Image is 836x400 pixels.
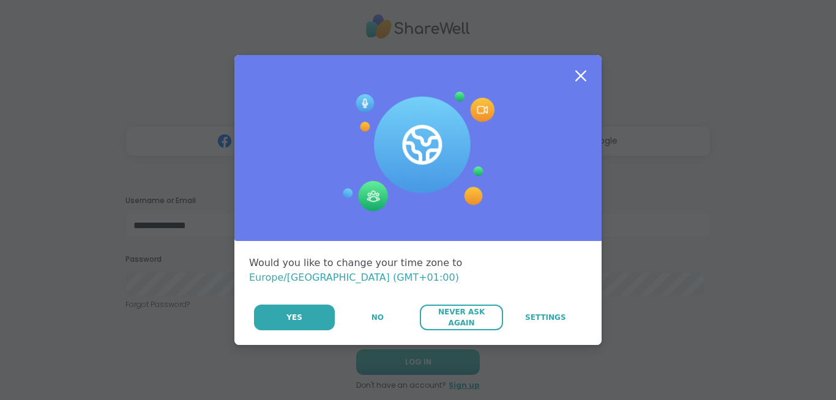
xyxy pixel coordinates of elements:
button: No [336,305,419,330]
span: No [371,312,384,323]
div: Would you like to change your time zone to [249,256,587,285]
span: Settings [525,312,566,323]
span: Yes [286,312,302,323]
a: Settings [504,305,587,330]
button: Yes [254,305,335,330]
button: Never Ask Again [420,305,502,330]
img: Session Experience [341,92,495,212]
span: Never Ask Again [426,306,496,328]
span: Europe/[GEOGRAPHIC_DATA] (GMT+01:00) [249,272,459,283]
